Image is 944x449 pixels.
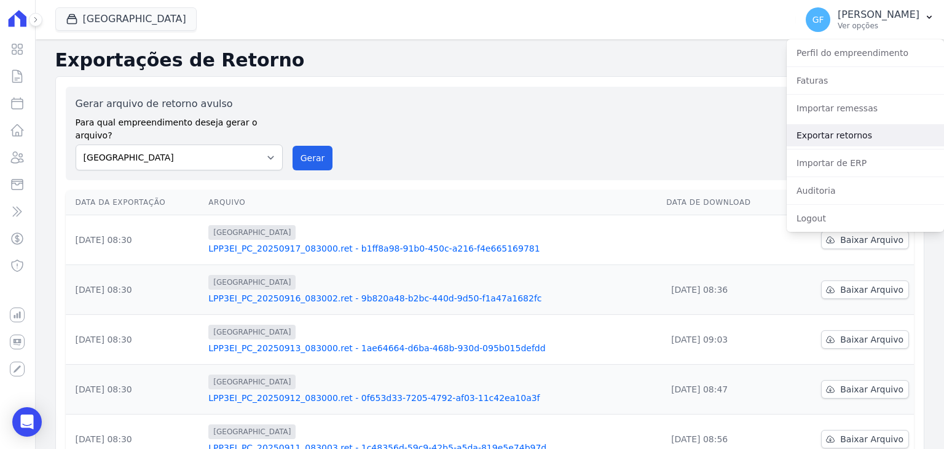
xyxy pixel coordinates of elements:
span: [GEOGRAPHIC_DATA] [208,325,296,340]
a: Baixar Arquivo [821,330,909,349]
td: [DATE] 09:03 [661,315,785,365]
a: Baixar Arquivo [821,231,909,249]
a: Baixar Arquivo [821,280,909,299]
p: [PERSON_NAME] [838,9,919,21]
a: Baixar Arquivo [821,380,909,399]
span: GF [812,15,824,24]
td: [DATE] 08:36 [661,265,785,315]
div: Open Intercom Messenger [12,407,42,437]
span: Baixar Arquivo [840,234,903,246]
button: GF [PERSON_NAME] Ver opções [796,2,944,37]
a: LPP3EI_PC_20250913_083000.ret - 1ae64664-d6ba-468b-930d-095b015defdd [208,342,656,354]
a: LPP3EI_PC_20250912_083000.ret - 0f653d33-7205-4792-af03-11c42ea10a3f [208,392,656,404]
span: Baixar Arquivo [840,383,903,395]
th: Arquivo [203,190,661,215]
a: Auditoria [787,180,944,202]
h2: Exportações de Retorno [55,49,924,71]
span: Baixar Arquivo [840,333,903,346]
span: [GEOGRAPHIC_DATA] [208,225,296,240]
p: Ver opções [838,21,919,31]
a: LPP3EI_PC_20250917_083000.ret - b1ff8a98-91b0-450c-a216-f4e665169781 [208,242,656,255]
td: [DATE] 08:30 [66,315,204,365]
a: Exportar retornos [787,124,944,146]
label: Gerar arquivo de retorno avulso [76,97,283,111]
td: [DATE] 08:30 [66,215,204,265]
td: [DATE] 08:30 [66,365,204,415]
a: Baixar Arquivo [821,430,909,448]
button: [GEOGRAPHIC_DATA] [55,7,197,31]
a: Importar remessas [787,97,944,119]
th: Data de Download [661,190,785,215]
span: [GEOGRAPHIC_DATA] [208,275,296,290]
a: LPP3EI_PC_20250916_083002.ret - 9b820a48-b2bc-440d-9d50-f1a47a1682fc [208,292,656,304]
a: Faturas [787,70,944,92]
span: [GEOGRAPHIC_DATA] [208,424,296,439]
button: Gerar [293,146,333,170]
td: [DATE] 08:47 [661,365,785,415]
th: Data da Exportação [66,190,204,215]
a: Logout [787,207,944,229]
td: [DATE] 08:30 [66,265,204,315]
span: [GEOGRAPHIC_DATA] [208,375,296,389]
label: Para qual empreendimento deseja gerar o arquivo? [76,111,283,142]
a: Perfil do empreendimento [787,42,944,64]
span: Baixar Arquivo [840,284,903,296]
a: Importar de ERP [787,152,944,174]
span: Baixar Arquivo [840,433,903,445]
